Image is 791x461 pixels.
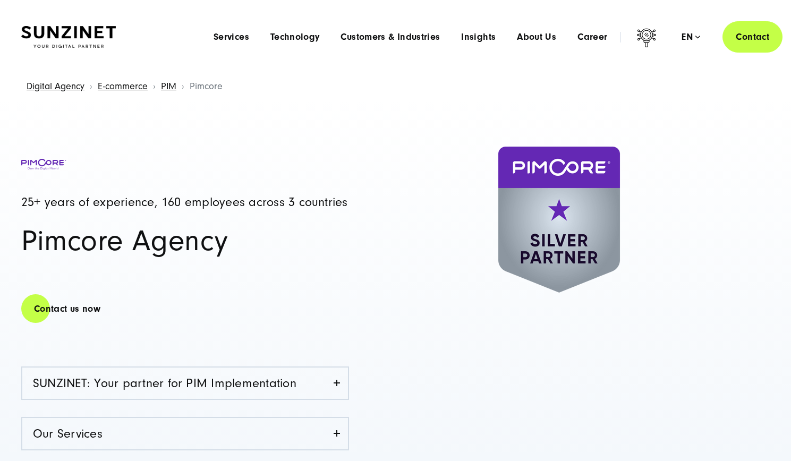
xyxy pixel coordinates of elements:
[21,294,113,324] a: Contact us now
[190,81,223,92] span: Pimcore
[486,147,632,293] img: Pimcore Silver Partner Badge (Open-source-Software-Plattform, PIM, MDM, DAM, SMC, Digital Commerce)
[722,21,783,53] a: Contact
[341,32,440,42] a: Customers & Industries
[161,81,176,92] a: PIM
[461,32,496,42] a: Insights
[21,26,116,48] img: SUNZINET Full Service Digital Agentur
[517,32,556,42] a: About Us
[682,32,700,42] div: en
[22,368,348,399] a: SUNZINET: Your partner for PIM Implementation
[21,159,66,170] img: Pimcore Partner Agentur - Digitalagentur für Pim-Implementierung - SUNZINET
[577,32,607,42] a: Career
[21,226,349,256] h1: Pimcore Agency
[22,418,348,449] a: Our Services
[98,81,148,92] a: E-commerce
[27,81,84,92] a: Digital Agency
[214,32,249,42] a: Services
[270,32,320,42] a: Technology
[21,196,349,209] p: 25+ years of experience, 160 employees across 3 countries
